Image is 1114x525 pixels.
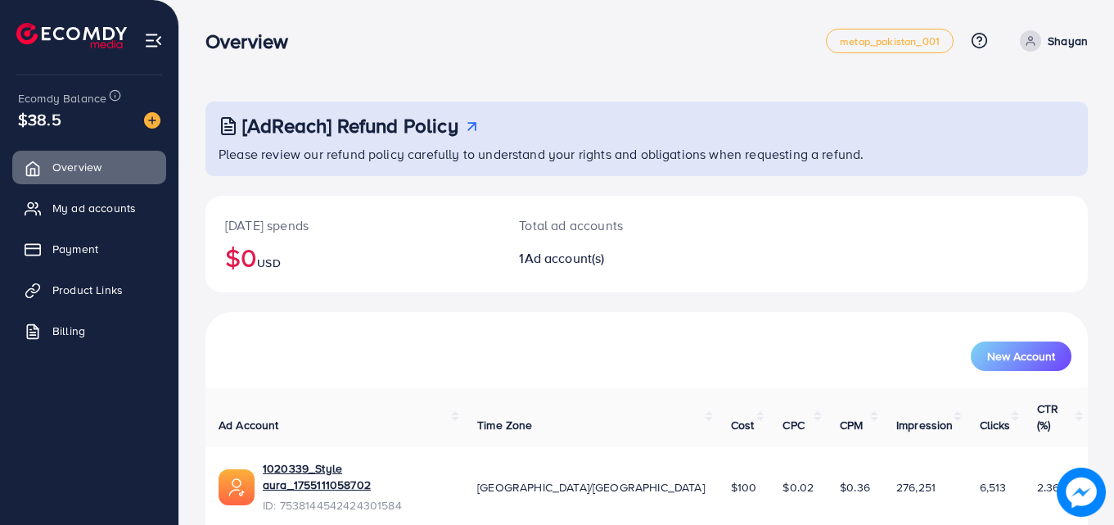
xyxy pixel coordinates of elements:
[477,479,705,496] span: [GEOGRAPHIC_DATA]/[GEOGRAPHIC_DATA]
[477,417,532,433] span: Time Zone
[840,36,940,47] span: metap_pakistan_001
[1037,479,1060,496] span: 2.36
[980,417,1011,433] span: Clicks
[52,200,136,216] span: My ad accounts
[896,479,936,496] span: 276,251
[1037,401,1058,433] span: CTR (%)
[896,417,954,433] span: Impression
[242,114,458,138] h3: [AdReach] Refund Policy
[205,29,301,53] h3: Overview
[1013,30,1088,52] a: Shayan
[525,249,605,267] span: Ad account(s)
[1048,31,1088,51] p: Shayan
[263,497,451,514] span: ID: 7538144542424301584
[219,469,255,505] img: ic-ads-acc.e4c84228.svg
[257,255,280,271] span: USD
[18,90,106,106] span: Ecomdy Balance
[731,479,757,496] span: $100
[783,479,814,496] span: $0.02
[826,29,954,53] a: metap_pakistan_001
[971,342,1071,371] button: New Account
[980,479,1007,496] span: 6,513
[18,107,61,131] span: $38.5
[519,251,701,266] h2: 1
[52,323,85,339] span: Billing
[1057,468,1106,517] img: image
[52,282,123,298] span: Product Links
[219,417,279,433] span: Ad Account
[52,241,98,257] span: Payment
[144,31,163,50] img: menu
[12,151,166,183] a: Overview
[12,274,166,306] a: Product Links
[840,479,870,496] span: $0.36
[219,144,1078,164] p: Please review our refund policy carefully to understand your rights and obligations when requesti...
[731,417,755,433] span: Cost
[519,215,701,235] p: Total ad accounts
[783,417,804,433] span: CPC
[987,351,1055,362] span: New Account
[12,315,166,347] a: Billing
[225,215,480,235] p: [DATE] spends
[52,159,101,175] span: Overview
[12,233,166,265] a: Payment
[225,242,480,273] h2: $0
[263,460,451,494] a: 1020339_Style aura_1755111058702
[144,112,160,129] img: image
[12,192,166,224] a: My ad accounts
[840,417,863,433] span: CPM
[16,23,127,48] img: logo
